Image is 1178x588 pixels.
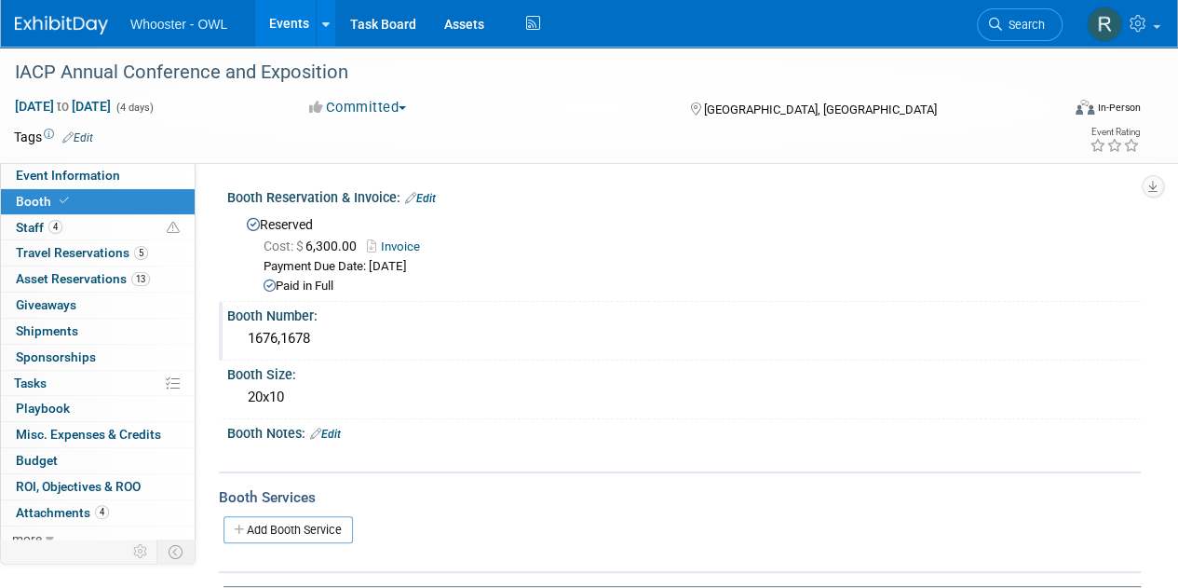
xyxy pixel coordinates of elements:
a: more [1,526,195,552]
div: Booth Services [219,487,1141,508]
a: Misc. Expenses & Credits [1,422,195,447]
a: Shipments [1,319,195,344]
span: Shipments [16,323,78,338]
span: Potential Scheduling Conflict -- at least one attendee is tagged in another overlapping event. [167,220,180,237]
a: Giveaways [1,293,195,318]
span: [DATE] [DATE] [14,98,112,115]
span: Budget [16,453,58,468]
span: Giveaways [16,297,76,312]
div: Booth Reservation & Invoice: [227,184,1141,208]
div: Booth Size: [227,361,1141,384]
span: Asset Reservations [16,271,150,286]
td: Personalize Event Tab Strip [125,540,157,564]
span: Cost: $ [264,239,305,253]
a: Travel Reservations5 [1,240,195,266]
div: Booth Number: [227,302,1141,325]
i: Booth reservation complete [60,196,69,206]
div: Booth Notes: [227,419,1141,444]
div: Reserved [241,211,1127,295]
span: Playbook [16,401,70,416]
a: Playbook [1,396,195,421]
a: Asset Reservations13 [1,267,195,292]
span: 4 [48,220,62,234]
span: Travel Reservations [16,245,148,260]
span: Staff [16,220,62,235]
span: [GEOGRAPHIC_DATA], [GEOGRAPHIC_DATA] [703,103,936,116]
a: Edit [310,428,341,441]
span: Sponsorships [16,349,96,364]
button: Committed [303,98,413,117]
a: Event Information [1,163,195,188]
div: Payment Due Date: [DATE] [264,258,1127,276]
span: (4 days) [115,102,154,114]
span: Event Information [16,168,120,183]
span: 6,300.00 [264,239,364,253]
a: Invoice [367,239,429,253]
span: 5 [134,246,148,260]
a: Budget [1,448,195,473]
a: Search [977,8,1063,41]
span: more [12,531,42,546]
a: Edit [62,131,93,144]
img: ExhibitDay [15,16,108,34]
td: Toggle Event Tabs [157,540,196,564]
a: Sponsorships [1,345,195,370]
a: Booth [1,189,195,214]
span: 4 [95,505,109,519]
span: Whooster - OWL [130,17,227,32]
td: Tags [14,128,93,146]
span: Attachments [16,505,109,520]
div: 20x10 [241,383,1127,412]
div: IACP Annual Conference and Exposition [8,56,1045,89]
a: Attachments4 [1,500,195,526]
div: Paid in Full [264,278,1127,295]
span: 13 [131,272,150,286]
span: to [54,99,72,114]
img: Richard Spradley [1087,7,1122,42]
a: Add Booth Service [223,516,353,543]
span: ROI, Objectives & ROO [16,479,141,494]
span: Booth [16,194,73,209]
span: Misc. Expenses & Credits [16,427,161,442]
a: Edit [405,192,436,205]
div: 1676,1678 [241,324,1127,353]
a: ROI, Objectives & ROO [1,474,195,499]
a: Tasks [1,371,195,396]
span: Tasks [14,376,47,390]
a: Staff4 [1,215,195,240]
